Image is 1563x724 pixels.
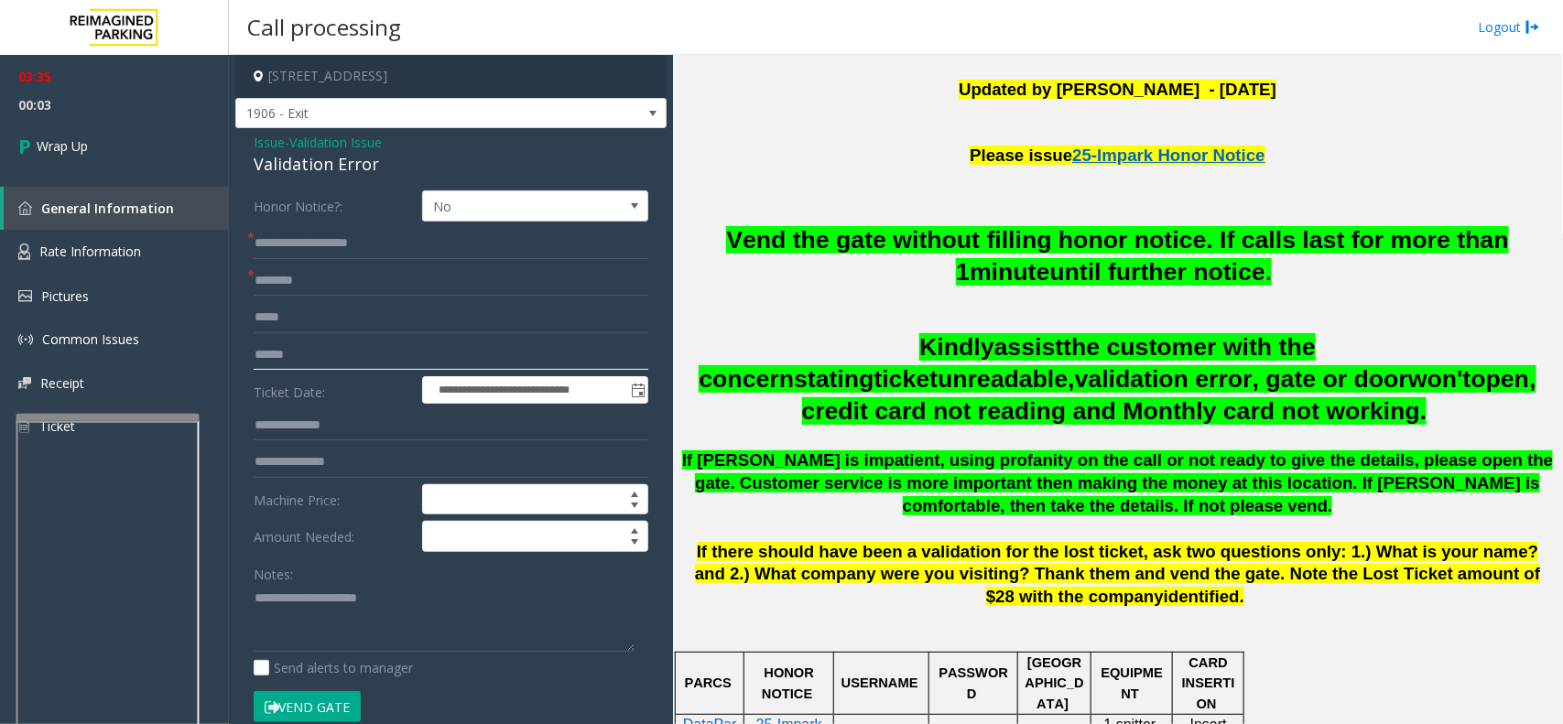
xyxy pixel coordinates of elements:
img: 'icon' [18,290,32,302]
span: Increase value [622,522,647,536]
span: Kindly [919,333,993,361]
span: ticket [874,365,939,393]
span: [GEOGRAPHIC_DATA] [1026,655,1084,711]
a: Logout [1478,17,1540,37]
span: Issue [254,133,285,152]
h4: [STREET_ADDRESS] [235,55,667,98]
img: 'icon' [18,201,32,215]
button: Vend Gate [254,691,361,722]
span: Decrease value [622,500,647,514]
span: CARD INSERTION [1182,655,1235,711]
span: . [1240,587,1244,606]
span: Wrap Up [37,136,88,156]
span: 1906 - Exit [236,99,580,128]
span: identified [1164,587,1240,606]
span: the customer with the concern [699,333,1315,393]
span: If there should have been a validation for the lost ticket, ask two questions only: 1.) What is y... [695,542,1541,607]
span: Common Issues [42,330,139,348]
span: No [423,191,602,221]
span: assist [994,333,1064,361]
span: Receipt [40,374,84,392]
span: 25-Impark Honor Notice [1072,146,1265,165]
span: Please issue [970,146,1072,165]
a: 25-Impark Honor Notice [1072,136,1265,167]
span: Toggle popup [627,377,647,403]
span: until further notice [1050,258,1265,286]
span: If [PERSON_NAME] is impatient, using profanity on the call or not ready to give the details, plea... [682,450,1554,515]
span: Pictures [41,287,89,305]
label: Ticket Date: [249,376,418,404]
div: Validation Error [254,152,648,177]
span: minute [970,258,1049,286]
label: Amount Needed: [249,521,418,552]
span: Increase value [622,485,647,500]
span: Vend the gate without filling honor notice. If calls last for more than 1 [726,226,1509,286]
span: PASSWORD [939,665,1008,700]
img: 'icon' [18,332,33,347]
label: Honor Notice?: [249,190,418,222]
img: 'icon' [18,243,30,260]
span: Validation Issue [289,133,382,152]
span: . [1265,258,1272,286]
span: EQUIPMENT [1102,665,1164,700]
img: 'icon' [18,377,31,389]
b: Updated by [PERSON_NAME] - [DATE] [959,80,1276,99]
span: stating [794,365,874,393]
a: General Information [4,187,229,230]
h3: Call processing [238,5,410,49]
span: PARCS [685,675,732,690]
img: logout [1525,17,1540,37]
span: unreadable, [938,365,1075,393]
label: Notes: [254,558,293,584]
label: Send alerts to manager [254,658,413,677]
span: - [285,134,382,151]
span: HONOR NOTICE [762,665,818,700]
label: Machine Price: [249,484,418,515]
span: validation error, gate or door [1075,365,1408,393]
span: open, credit card not reading and Monthly card not working. [802,365,1536,425]
span: Decrease value [622,536,647,551]
span: won't [1408,365,1471,393]
span: USERNAME [841,675,918,690]
span: General Information [41,200,174,217]
span: Rate Information [39,243,141,260]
